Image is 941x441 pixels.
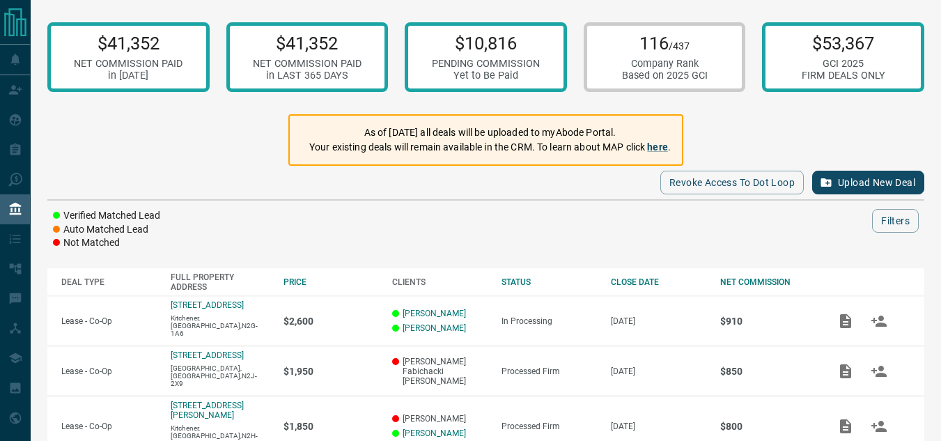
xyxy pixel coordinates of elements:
p: $2,600 [283,316,379,327]
li: Auto Matched Lead [53,223,160,237]
a: [PERSON_NAME] [403,309,466,318]
a: [STREET_ADDRESS] [171,350,244,360]
div: Processed Firm [501,366,597,376]
p: Lease - Co-Op [61,421,157,431]
p: $800 [720,421,816,432]
p: $53,367 [802,33,885,54]
div: NET COMMISSION PAID [74,58,182,70]
p: [GEOGRAPHIC_DATA],[GEOGRAPHIC_DATA],N2J-2X9 [171,364,270,387]
div: PENDING COMMISSION [432,58,540,70]
button: Revoke Access to Dot Loop [660,171,804,194]
p: $850 [720,366,816,377]
span: Match Clients [862,316,896,325]
div: DEAL TYPE [61,277,157,287]
div: STATUS [501,277,597,287]
p: $10,816 [432,33,540,54]
a: [PERSON_NAME] [403,323,466,333]
span: Match Clients [862,421,896,431]
p: [PERSON_NAME] Fabichacki [PERSON_NAME] [392,357,488,386]
a: [STREET_ADDRESS][PERSON_NAME] [171,401,244,420]
span: Add / View Documents [829,366,862,376]
p: As of [DATE] all deals will be uploaded to myAbode Portal. [309,125,671,140]
p: $1,950 [283,366,379,377]
div: PRICE [283,277,379,287]
p: Lease - Co-Op [61,366,157,376]
p: [PERSON_NAME] [392,414,488,424]
li: Verified Matched Lead [53,209,160,223]
a: [PERSON_NAME] [403,428,466,438]
span: Add / View Documents [829,421,862,431]
div: Company Rank [622,58,708,70]
div: FULL PROPERTY ADDRESS [171,272,270,292]
a: [STREET_ADDRESS] [171,300,244,310]
p: $41,352 [74,33,182,54]
a: here [647,141,668,153]
div: NET COMMISSION PAID [253,58,361,70]
p: Kitchener,[GEOGRAPHIC_DATA],N2G-1A6 [171,314,270,337]
div: FIRM DEALS ONLY [802,70,885,82]
button: Upload New Deal [812,171,924,194]
div: NET COMMISSION [720,277,816,287]
p: $41,352 [253,33,361,54]
p: $1,850 [283,421,379,432]
div: in [DATE] [74,70,182,82]
span: Match Clients [862,366,896,376]
p: Lease - Co-Op [61,316,157,326]
p: [DATE] [611,366,706,376]
p: $910 [720,316,816,327]
p: [DATE] [611,421,706,431]
div: in LAST 365 DAYS [253,70,361,82]
div: CLIENTS [392,277,488,287]
div: Yet to Be Paid [432,70,540,82]
div: CLOSE DATE [611,277,706,287]
p: Your existing deals will remain available in the CRM. To learn about MAP click . [309,140,671,155]
p: [DATE] [611,316,706,326]
div: GCI 2025 [802,58,885,70]
div: Based on 2025 GCI [622,70,708,82]
div: Processed Firm [501,421,597,431]
li: Not Matched [53,236,160,250]
button: Filters [872,209,919,233]
div: In Processing [501,316,597,326]
span: Add / View Documents [829,316,862,325]
span: /437 [669,40,690,52]
p: 116 [622,33,708,54]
